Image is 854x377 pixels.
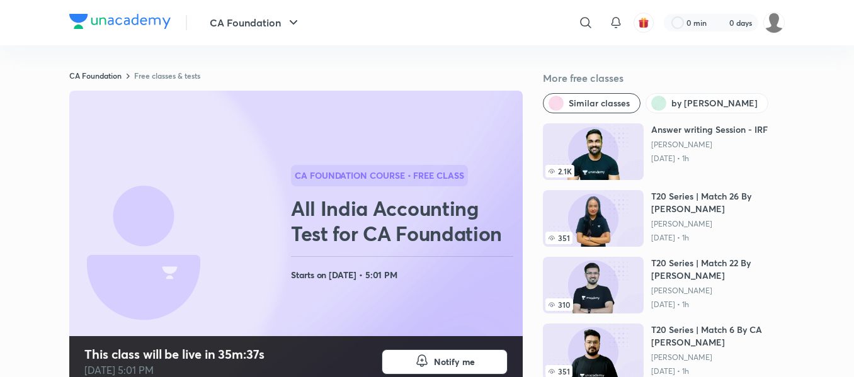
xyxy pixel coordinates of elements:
img: avatar [638,17,649,28]
button: Notify me [382,349,508,374]
button: Similar classes [543,93,640,113]
span: 351 [545,232,572,244]
span: by Rakesh Kalra [671,97,758,110]
a: [PERSON_NAME] [651,219,785,229]
p: [DATE] • 1h [651,154,768,164]
h6: T20 Series | Match 26 By [PERSON_NAME] [651,190,785,215]
a: Company Logo [69,14,171,32]
a: [PERSON_NAME] [651,352,785,363]
p: [DATE] • 1h [651,233,785,243]
h6: Answer writing Session - IRF [651,123,768,136]
img: streak [714,16,727,29]
a: CA Foundation [69,70,122,81]
span: Similar classes [569,97,630,110]
p: [DATE] • 1h [651,366,785,376]
span: 310 [545,298,573,311]
p: [DATE] • 1h [651,300,785,310]
h6: T20 Series | Match 6 By CA [PERSON_NAME] [651,324,785,349]
span: 2.1K [545,165,574,177]
a: Free classes & tests [134,70,200,81]
h4: Starts on [DATE] • 5:01 PM [291,267,518,283]
a: [PERSON_NAME] [651,286,785,296]
button: CA Foundation [202,10,309,35]
a: [PERSON_NAME] [651,140,768,150]
img: Syeda Nayareen [763,12,785,33]
h6: T20 Series | Match 22 By [PERSON_NAME] [651,257,785,282]
img: Company Logo [69,14,171,29]
h5: More free classes [543,70,785,86]
button: avatar [634,13,654,33]
button: by Rakesh Kalra [646,93,768,113]
h4: This class will be live in 35m:37s [84,346,265,363]
span: Notify me [434,356,475,368]
h2: All India Accounting Test for CA Foundation [291,196,518,246]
